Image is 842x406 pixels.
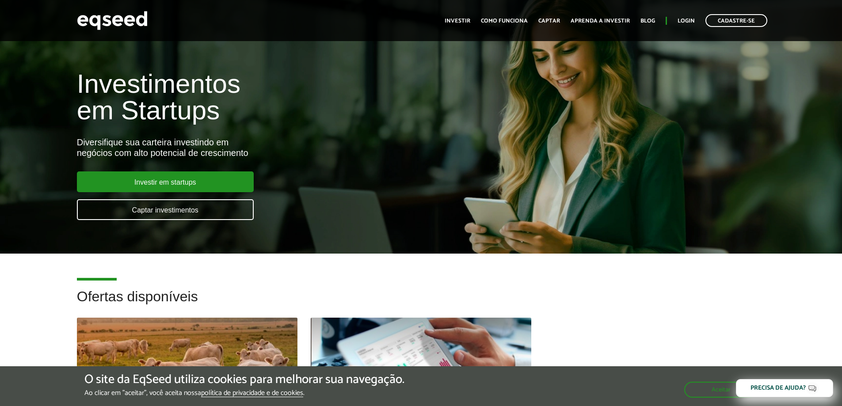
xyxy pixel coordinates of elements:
a: política de privacidade e de cookies [201,390,303,397]
h5: O site da EqSeed utiliza cookies para melhorar sua navegação. [84,373,404,387]
h1: Investimentos em Startups [77,71,485,124]
a: Como funciona [481,18,528,24]
a: Investir em startups [77,171,254,192]
a: Captar [538,18,560,24]
a: Login [678,18,695,24]
h2: Ofertas disponíveis [77,289,766,318]
img: EqSeed [77,9,148,32]
a: Blog [640,18,655,24]
p: Ao clicar em "aceitar", você aceita nossa . [84,389,404,397]
a: Investir [445,18,470,24]
a: Aprenda a investir [571,18,630,24]
a: Captar investimentos [77,199,254,220]
div: Diversifique sua carteira investindo em negócios com alto potencial de crescimento [77,137,485,158]
a: Cadastre-se [705,14,767,27]
button: Aceitar [684,382,758,398]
